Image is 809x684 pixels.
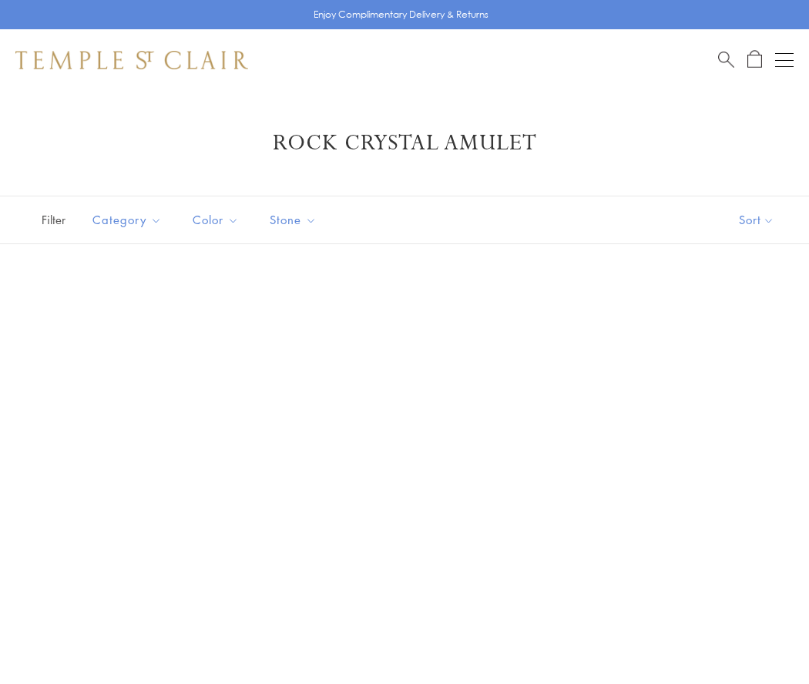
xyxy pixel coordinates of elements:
[775,51,794,69] button: Open navigation
[181,203,250,237] button: Color
[704,196,809,243] button: Show sort by
[185,210,250,230] span: Color
[39,129,770,157] h1: Rock Crystal Amulet
[15,51,248,69] img: Temple St. Clair
[262,210,328,230] span: Stone
[747,50,762,69] a: Open Shopping Bag
[81,203,173,237] button: Category
[718,50,734,69] a: Search
[85,210,173,230] span: Category
[258,203,328,237] button: Stone
[314,7,488,22] p: Enjoy Complimentary Delivery & Returns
